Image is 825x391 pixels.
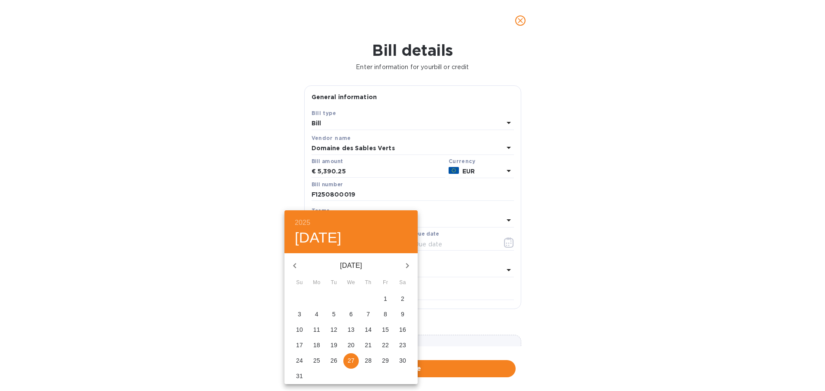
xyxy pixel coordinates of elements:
[332,310,336,318] p: 5
[326,338,342,353] button: 19
[330,325,337,334] p: 12
[292,353,307,369] button: 24
[378,291,393,307] button: 1
[296,341,303,349] p: 17
[378,307,393,322] button: 8
[292,307,307,322] button: 3
[395,353,410,369] button: 30
[326,353,342,369] button: 26
[384,310,387,318] p: 8
[313,356,320,365] p: 25
[309,322,324,338] button: 11
[326,322,342,338] button: 12
[298,310,301,318] p: 3
[382,356,389,365] p: 29
[343,307,359,322] button: 6
[361,322,376,338] button: 14
[313,325,320,334] p: 11
[296,356,303,365] p: 24
[395,291,410,307] button: 2
[292,369,307,384] button: 31
[401,294,404,303] p: 2
[361,307,376,322] button: 7
[395,322,410,338] button: 16
[313,341,320,349] p: 18
[292,322,307,338] button: 10
[305,261,397,271] p: [DATE]
[365,325,372,334] p: 14
[295,217,310,229] button: 2025
[378,353,393,369] button: 29
[382,325,389,334] p: 15
[326,279,342,287] span: Tu
[348,341,354,349] p: 20
[384,294,387,303] p: 1
[399,325,406,334] p: 16
[292,338,307,353] button: 17
[348,325,354,334] p: 13
[343,322,359,338] button: 13
[349,310,353,318] p: 6
[348,356,354,365] p: 27
[343,338,359,353] button: 20
[367,310,370,318] p: 7
[395,307,410,322] button: 9
[382,341,389,349] p: 22
[378,338,393,353] button: 22
[378,279,393,287] span: Fr
[309,307,324,322] button: 4
[401,310,404,318] p: 9
[361,353,376,369] button: 28
[330,341,337,349] p: 19
[399,341,406,349] p: 23
[330,356,337,365] p: 26
[378,322,393,338] button: 15
[309,279,324,287] span: Mo
[395,338,410,353] button: 23
[292,279,307,287] span: Su
[365,341,372,349] p: 21
[295,229,342,247] button: [DATE]
[343,279,359,287] span: We
[361,338,376,353] button: 21
[395,279,410,287] span: Sa
[361,279,376,287] span: Th
[309,338,324,353] button: 18
[296,372,303,380] p: 31
[326,307,342,322] button: 5
[365,356,372,365] p: 28
[315,310,318,318] p: 4
[309,353,324,369] button: 25
[399,356,406,365] p: 30
[296,325,303,334] p: 10
[343,353,359,369] button: 27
